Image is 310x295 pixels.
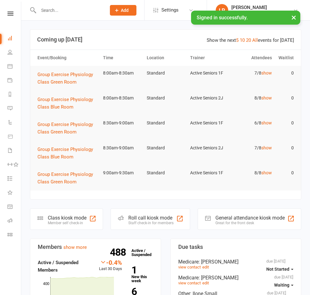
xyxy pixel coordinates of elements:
td: Active Seniors 1F [187,166,231,180]
div: Class kiosk mode [48,215,86,221]
span: Group Exercise Physiology Class Green Room [37,122,93,135]
a: view contact [178,281,201,285]
span: : [PERSON_NAME] [199,275,239,281]
td: Standard [144,166,188,180]
td: Standard [144,91,188,105]
span: Waiting [274,283,289,288]
div: General attendance kiosk mode [215,215,285,221]
td: 8:00am-8:30am [100,66,144,80]
td: Active Seniors 2J [187,141,231,155]
td: 0 [275,166,297,180]
button: Add [110,5,136,16]
td: 0 [275,91,297,105]
div: Great for the front desk [215,221,285,225]
td: 8:00am-8:30am [100,91,144,105]
a: show [261,95,272,100]
a: Roll call kiosk mode [7,214,22,228]
td: 0 [275,66,297,80]
strong: Active / Suspended Members [38,260,78,273]
a: 5 [236,37,239,43]
a: show more [63,244,87,250]
div: Member self check-in [48,221,86,225]
td: Standard [144,141,188,155]
span: Add [121,8,129,13]
td: 8:30am-9:00am [100,116,144,130]
a: All [252,37,258,43]
a: General attendance kiosk mode [7,200,22,214]
span: Not Started [266,267,289,272]
input: Search... [37,6,102,15]
a: Class kiosk mode [7,228,22,242]
button: Group Exercise Physiology Class Blue Room [37,146,97,161]
td: 0 [275,141,297,155]
div: Medicare [178,259,294,265]
span: : [PERSON_NAME] [199,259,239,265]
td: 8/8 [231,91,275,105]
button: × [288,11,299,24]
span: Group Exercise Physiology Class Blue Room [37,97,93,110]
h3: Coming up [DATE] [37,36,294,43]
div: [PERSON_NAME] [231,5,293,10]
td: 7/8 [231,141,275,155]
a: show [261,120,272,125]
button: Group Exercise Physiology Class Green Room [37,171,97,186]
th: Waitlist [275,50,297,66]
h3: Due tasks [178,244,294,250]
h3: Members [38,244,153,250]
a: What's New [7,186,22,200]
td: 7/8 [231,66,275,80]
a: 488Active / Suspended [128,244,156,261]
button: Not Started [266,264,293,275]
th: Time [100,50,144,66]
span: Signed in successfully. [197,15,248,21]
div: Roll call kiosk mode [128,215,174,221]
td: 8/8 [231,166,275,180]
span: Group Exercise Physiology Class Blue Room [37,147,93,160]
td: Standard [144,66,188,80]
div: Last 30 Days [99,259,122,272]
a: show [261,145,272,150]
span: Settings [161,3,179,17]
button: Group Exercise Physiology Class Green Room [37,121,97,136]
td: 0 [275,116,297,130]
a: 1New this week [131,265,153,283]
a: Reports [7,88,22,102]
td: Active Seniors 1F [187,116,231,130]
div: Staying Active [PERSON_NAME] [231,10,293,16]
a: Dashboard [7,32,22,46]
div: -0.4% [99,259,122,266]
div: Medicare [178,275,294,281]
td: 9:00am-9:30am [100,166,144,180]
button: Group Exercise Physiology Class Green Room [37,71,97,86]
a: Calendar [7,60,22,74]
span: Group Exercise Physiology Class Green Room [37,72,93,85]
a: show [261,170,272,175]
td: 6/8 [231,116,275,130]
th: Location [144,50,188,66]
td: Active Seniors 1F [187,66,231,80]
a: Product Sales [7,130,22,144]
a: Payments [7,74,22,88]
div: LP [216,4,228,17]
strong: 488 [110,248,128,257]
button: Group Exercise Physiology Class Blue Room [37,96,97,111]
div: Staff check-in for members [128,221,174,225]
td: Standard [144,116,188,130]
td: 8:30am-9:00am [100,141,144,155]
a: view contact [178,265,201,269]
strong: 1 [131,265,151,275]
a: edit [202,281,209,285]
a: 20 [246,37,251,43]
a: edit [202,265,209,269]
a: 10 [240,37,245,43]
button: Waiting [274,279,293,291]
a: show [261,70,272,75]
td: Active Seniors 2J [187,91,231,105]
a: People [7,46,22,60]
th: Trainer [187,50,231,66]
span: Group Exercise Physiology Class Green Room [37,172,93,185]
th: Event/Booking [35,50,100,66]
th: Attendees [231,50,275,66]
div: Show the next events for [DATE] [207,36,294,44]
